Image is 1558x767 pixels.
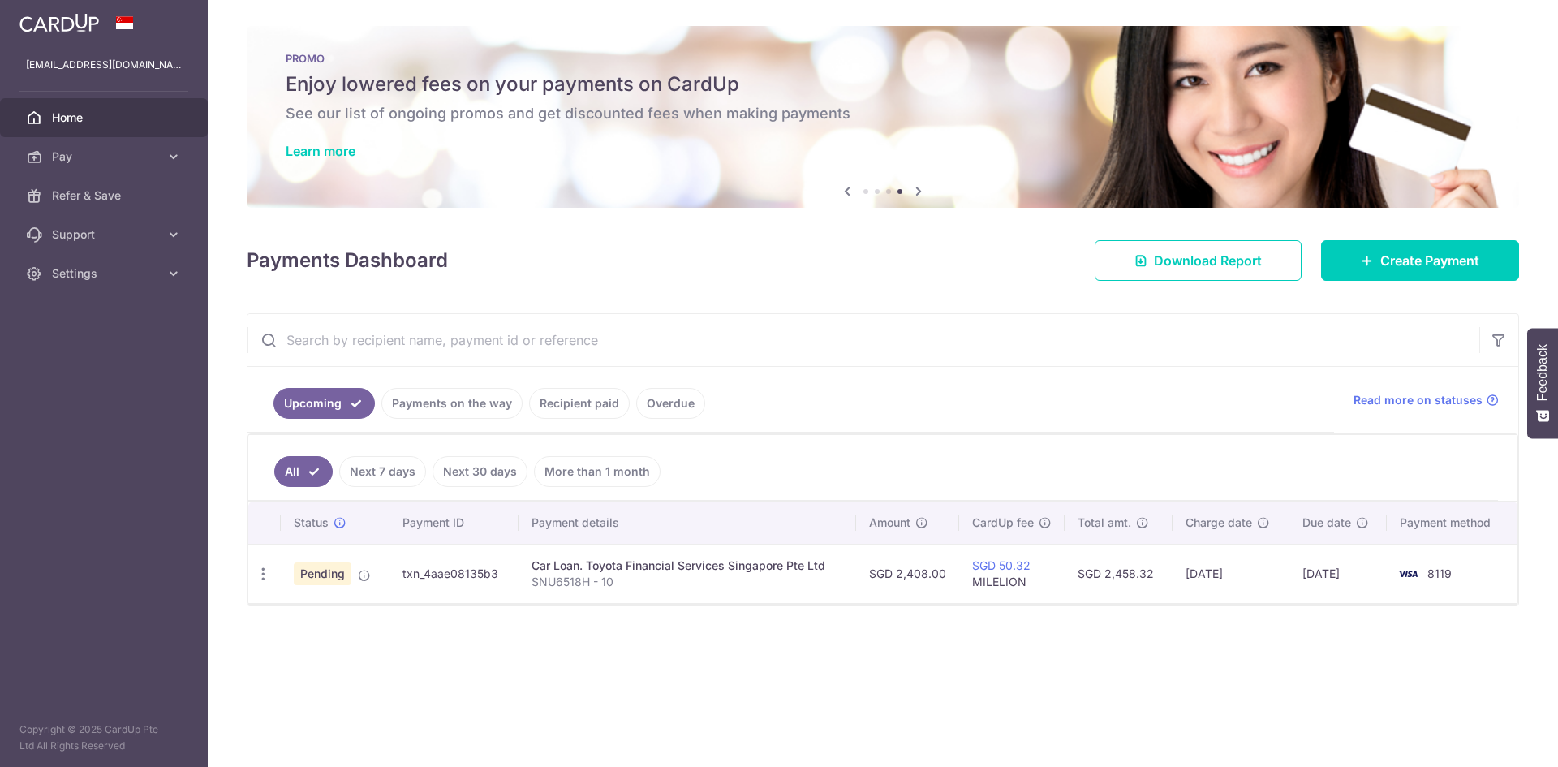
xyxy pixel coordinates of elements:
[1321,240,1519,281] a: Create Payment
[1387,502,1517,544] th: Payment method
[339,456,426,487] a: Next 7 days
[52,187,159,204] span: Refer & Save
[1380,251,1479,270] span: Create Payment
[247,314,1479,366] input: Search by recipient name, payment id or reference
[247,246,448,275] h4: Payments Dashboard
[247,26,1519,208] img: Latest Promos banner
[1065,544,1173,603] td: SGD 2,458.32
[1173,544,1289,603] td: [DATE]
[1095,240,1302,281] a: Download Report
[532,574,843,590] p: SNU6518H - 10
[1527,328,1558,438] button: Feedback - Show survey
[856,544,959,603] td: SGD 2,408.00
[433,456,527,487] a: Next 30 days
[1354,392,1499,408] a: Read more on statuses
[294,515,329,531] span: Status
[1354,392,1483,408] span: Read more on statuses
[1535,344,1550,401] span: Feedback
[869,515,910,531] span: Amount
[1427,567,1452,580] span: 8119
[52,226,159,243] span: Support
[1186,515,1252,531] span: Charge date
[532,558,843,574] div: Car Loan. Toyota Financial Services Singapore Pte Ltd
[381,388,523,419] a: Payments on the way
[534,456,661,487] a: More than 1 month
[1392,564,1424,584] img: Bank Card
[972,515,1034,531] span: CardUp fee
[286,104,1480,123] h6: See our list of ongoing promos and get discounted fees when making payments
[19,13,99,32] img: CardUp
[389,544,519,603] td: txn_4aae08135b3
[636,388,705,419] a: Overdue
[1154,251,1262,270] span: Download Report
[389,502,519,544] th: Payment ID
[273,388,375,419] a: Upcoming
[294,562,351,585] span: Pending
[959,544,1065,603] td: MILELION
[529,388,630,419] a: Recipient paid
[52,149,159,165] span: Pay
[274,456,333,487] a: All
[286,52,1480,65] p: PROMO
[972,558,1031,572] a: SGD 50.32
[1289,544,1387,603] td: [DATE]
[286,71,1480,97] h5: Enjoy lowered fees on your payments on CardUp
[52,265,159,282] span: Settings
[26,57,182,73] p: [EMAIL_ADDRESS][DOMAIN_NAME]
[286,143,355,159] a: Learn more
[1302,515,1351,531] span: Due date
[1078,515,1131,531] span: Total amt.
[1454,718,1542,759] iframe: Opens a widget where you can find more information
[519,502,856,544] th: Payment details
[52,110,159,126] span: Home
